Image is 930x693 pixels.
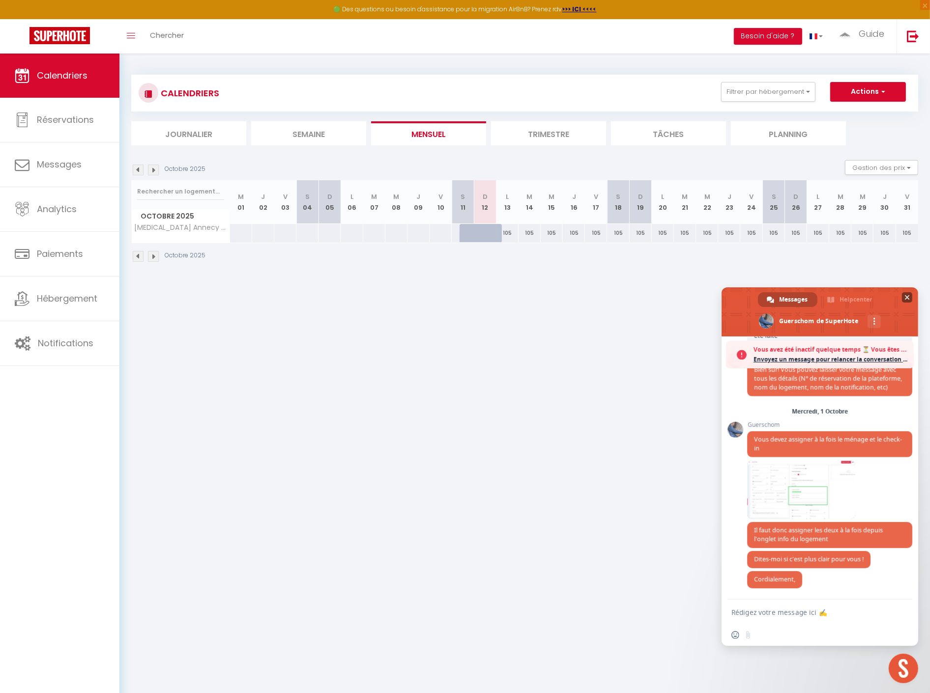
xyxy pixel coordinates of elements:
[562,5,597,13] a: >>> ICI <<<<
[38,337,93,349] span: Notifications
[674,180,696,224] th: 21
[754,526,883,543] span: Il faut donc assigner les deux à la fois depuis l'onglet info du logement
[630,180,652,224] th: 19
[133,224,232,231] span: [MEDICAL_DATA] Annecy Moulin · [MEDICAL_DATA] Annecy moderne, ensoleillé, terrasse
[37,203,77,215] span: Analytics
[772,192,776,201] abbr: S
[830,82,906,102] button: Actions
[873,180,896,224] th: 30
[754,365,902,391] span: Bien sûr! Vous pouvez laisser votre message avec tous les détails (N° de réservation de la platef...
[718,224,740,242] div: 105
[165,251,205,260] p: Octobre 2025
[341,180,363,224] th: 06
[483,192,488,201] abbr: D
[37,158,82,170] span: Messages
[758,292,817,307] div: Messages
[754,555,864,563] span: Dites-moi si c'est plus clair pour vous !
[889,654,918,683] div: Fermer le chat
[319,180,341,224] th: 05
[674,224,696,242] div: 105
[792,409,848,415] div: Mercredi, 1 Octobre
[385,180,407,224] th: 08
[750,192,754,201] abbr: V
[296,180,319,224] th: 04
[763,224,785,242] div: 105
[585,180,607,224] th: 17
[37,292,97,305] span: Hébergement
[873,224,896,242] div: 105
[327,192,332,201] abbr: D
[838,30,852,38] img: ...
[883,192,887,201] abbr: J
[452,180,474,224] th: 11
[793,192,798,201] abbr: D
[731,608,887,617] textarea: Rédigez votre message ici ✍️
[779,292,808,307] span: Messages
[731,631,739,639] span: Ajouter un émoji 😀
[661,192,664,201] abbr: L
[731,121,846,145] li: Planning
[807,224,829,242] div: 105
[838,192,843,201] abbr: M
[563,180,585,224] th: 16
[416,192,420,201] abbr: J
[549,192,554,201] abbr: M
[350,192,353,201] abbr: L
[754,435,902,452] span: Vous devez assigner à la fois le ménage et le check-in
[785,180,807,224] th: 26
[541,224,563,242] div: 105
[519,224,541,242] div: 105
[652,180,674,224] th: 20
[585,224,607,242] div: 105
[563,224,585,242] div: 105
[868,315,881,328] div: Autres canaux
[607,180,629,224] th: 18
[754,355,909,364] span: Envoyez un message pour relancer la conversation 🔄
[137,183,224,200] input: Rechercher un logement...
[158,82,219,104] h3: CALENDRIERS
[896,224,918,242] div: 105
[252,180,274,224] th: 02
[430,180,452,224] th: 10
[830,19,897,54] a: ... Guide
[143,19,191,54] a: Chercher
[630,224,652,242] div: 105
[851,224,873,242] div: 105
[496,224,519,242] div: 105
[461,192,465,201] abbr: S
[594,192,598,201] abbr: V
[763,180,785,224] th: 25
[845,160,918,175] button: Gestion des prix
[165,165,205,174] p: Octobre 2025
[393,192,399,201] abbr: M
[905,192,909,201] abbr: V
[902,292,912,303] span: Fermer le chat
[519,180,541,224] th: 14
[496,180,519,224] th: 13
[230,180,252,224] th: 01
[305,192,310,201] abbr: S
[696,180,718,224] th: 22
[37,113,94,126] span: Réservations
[261,192,265,201] abbr: J
[491,121,606,145] li: Trimestre
[616,192,621,201] abbr: S
[150,30,184,40] span: Chercher
[371,121,486,145] li: Mensuel
[274,180,296,224] th: 03
[506,192,509,201] abbr: L
[727,192,731,201] abbr: J
[817,192,820,201] abbr: L
[829,180,851,224] th: 28
[541,180,563,224] th: 15
[37,69,87,82] span: Calendriers
[363,180,385,224] th: 07
[740,224,762,242] div: 105
[652,224,674,242] div: 105
[696,224,718,242] div: 105
[754,575,795,583] span: Cordialement,
[283,192,288,201] abbr: V
[896,180,918,224] th: 31
[407,180,430,224] th: 09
